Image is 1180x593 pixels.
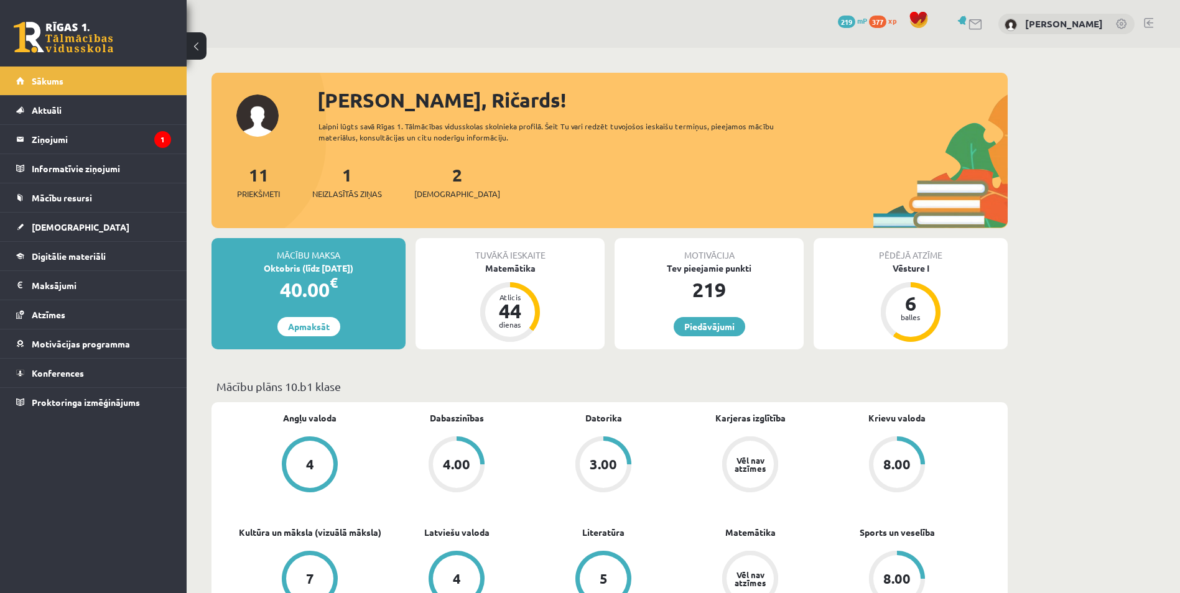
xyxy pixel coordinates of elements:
[32,338,130,349] span: Motivācijas programma
[416,238,605,262] div: Tuvākā ieskaite
[16,271,171,300] a: Maksājumi
[16,67,171,95] a: Sākums
[600,572,608,586] div: 5
[237,188,280,200] span: Priekšmeti
[32,251,106,262] span: Digitālie materiāli
[16,125,171,154] a: Ziņojumi1
[211,275,406,305] div: 40.00
[317,85,1008,115] div: [PERSON_NAME], Ričards!
[677,436,824,495] a: Vēl nav atzīmes
[814,262,1008,344] a: Vēsture I 6 balles
[416,262,605,275] div: Matemātika
[674,317,745,336] a: Piedāvājumi
[211,262,406,275] div: Oktobris (līdz [DATE])
[211,238,406,262] div: Mācību maksa
[312,163,382,200] a: 1Neizlasītās ziņas
[414,163,500,200] a: 2[DEMOGRAPHIC_DATA]
[892,293,929,313] div: 6
[16,242,171,270] a: Digitālie materiāli
[715,411,786,425] a: Karjeras izglītība
[318,121,796,143] div: Laipni lūgts savā Rīgas 1. Tālmācības vidusskolas skolnieka profilā. Šeit Tu vari redzēt tuvojošo...
[306,457,314,471] div: 4
[888,16,896,25] span: xp
[860,526,935,539] a: Sports un veselība
[416,262,605,344] a: Matemātika Atlicis 44 dienas
[582,526,625,539] a: Literatūra
[857,16,867,25] span: mP
[615,262,804,275] div: Tev pieejamie punkti
[814,262,1008,275] div: Vēsture I
[430,411,484,425] a: Dabaszinības
[733,571,768,587] div: Vēl nav atzīmes
[869,16,886,28] span: 377
[491,301,529,321] div: 44
[283,411,337,425] a: Angļu valoda
[306,572,314,586] div: 7
[236,436,383,495] a: 4
[277,317,340,336] a: Apmaksāt
[383,436,530,495] a: 4.00
[892,313,929,321] div: balles
[615,238,804,262] div: Motivācija
[32,271,171,300] legend: Maksājumi
[615,275,804,305] div: 219
[32,309,65,320] span: Atzīmes
[491,321,529,328] div: dienas
[491,293,529,301] div: Atlicis
[330,274,338,292] span: €
[868,411,926,425] a: Krievu valoda
[32,367,84,379] span: Konferences
[1005,19,1017,31] img: Ričards Jēgers
[883,457,911,471] div: 8.00
[16,359,171,387] a: Konferences
[32,154,171,183] legend: Informatīvie ziņojumi
[725,526,776,539] a: Matemātika
[16,329,171,358] a: Motivācijas programma
[414,188,500,200] span: [DEMOGRAPHIC_DATA]
[16,300,171,329] a: Atzīmes
[585,411,622,425] a: Datorika
[883,572,911,586] div: 8.00
[16,213,171,241] a: [DEMOGRAPHIC_DATA]
[16,96,171,124] a: Aktuāli
[16,388,171,416] a: Proktoringa izmēģinājums
[590,457,617,471] div: 3.00
[869,16,903,25] a: 377 xp
[154,131,171,148] i: 1
[453,572,461,586] div: 4
[312,188,382,200] span: Neizlasītās ziņas
[443,457,470,471] div: 4.00
[424,526,490,539] a: Latviešu valoda
[1025,17,1103,30] a: [PERSON_NAME]
[530,436,677,495] a: 3.00
[733,456,768,472] div: Vēl nav atzīmes
[838,16,867,25] a: 219 mP
[237,163,280,200] a: 11Priekšmeti
[32,75,63,86] span: Sākums
[32,397,140,408] span: Proktoringa izmēģinājums
[32,104,62,116] span: Aktuāli
[814,238,1008,262] div: Pēdējā atzīme
[32,125,171,154] legend: Ziņojumi
[216,378,1003,395] p: Mācību plāns 10.b1 klase
[239,526,381,539] a: Kultūra un māksla (vizuālā māksla)
[16,154,171,183] a: Informatīvie ziņojumi
[824,436,970,495] a: 8.00
[16,183,171,212] a: Mācību resursi
[32,221,129,232] span: [DEMOGRAPHIC_DATA]
[838,16,855,28] span: 219
[32,192,92,203] span: Mācību resursi
[14,22,113,53] a: Rīgas 1. Tālmācības vidusskola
